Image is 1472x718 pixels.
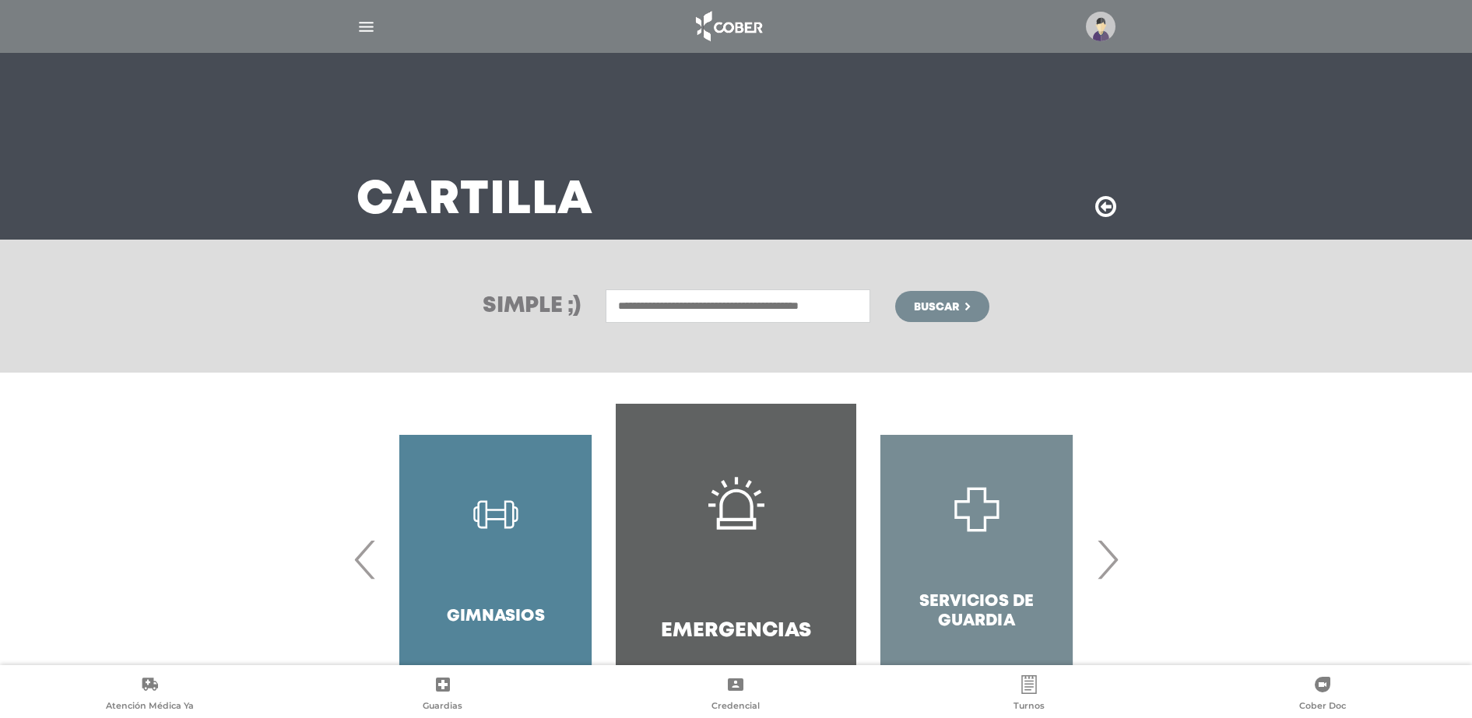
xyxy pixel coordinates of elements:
span: Previous [350,517,381,601]
img: profile-placeholder.svg [1086,12,1115,41]
span: Buscar [914,302,959,313]
span: Credencial [711,700,760,714]
a: Guardias [297,675,590,715]
a: Cober Doc [1175,675,1469,715]
img: Cober_menu-lines-white.svg [357,17,376,37]
h4: Emergencias [661,619,811,643]
img: logo_cober_home-white.png [687,8,769,45]
a: Emergencias [616,404,856,715]
a: Credencial [589,675,883,715]
a: Turnos [883,675,1176,715]
button: Buscar [895,291,989,322]
span: Cober Doc [1299,700,1346,714]
span: Turnos [1014,700,1045,714]
span: Next [1092,517,1122,601]
a: Atención Médica Ya [3,675,297,715]
h3: Simple ;) [483,296,581,317]
h3: Cartilla [357,180,593,221]
span: Guardias [423,700,462,714]
span: Atención Médica Ya [106,700,194,714]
